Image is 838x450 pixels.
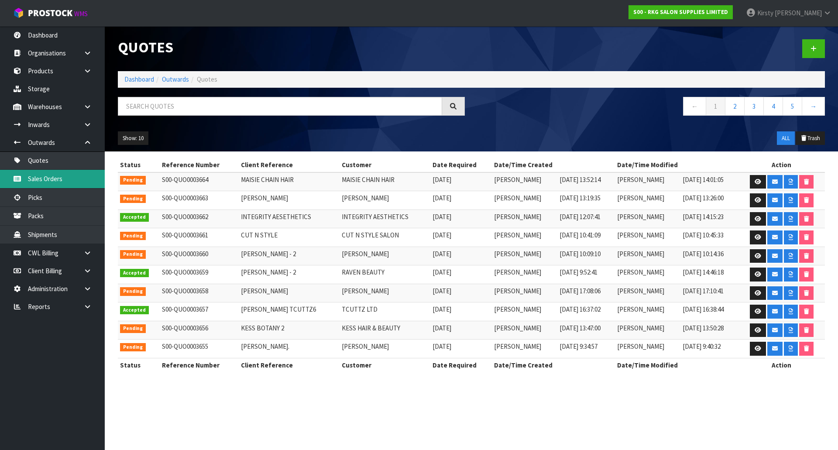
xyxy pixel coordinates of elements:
[433,287,451,295] span: [DATE]
[118,97,442,116] input: Search quotes
[557,172,615,191] td: [DATE] 13:52:14
[738,358,825,372] th: Action
[340,210,430,228] td: INTEGRITY AESTHETICS
[492,247,557,265] td: [PERSON_NAME]
[492,191,557,210] td: [PERSON_NAME]
[557,191,615,210] td: [DATE] 13:19:35
[340,321,430,340] td: KESS HAIR & BEAUTY
[615,321,680,340] td: [PERSON_NAME]
[557,265,615,284] td: [DATE] 9:52:41
[124,75,154,83] a: Dashboard
[492,358,615,372] th: Date/Time Created
[680,302,738,321] td: [DATE] 16:38:44
[557,321,615,340] td: [DATE] 13:47:00
[13,7,24,18] img: cube-alt.png
[777,131,795,145] button: ALL
[492,321,557,340] td: [PERSON_NAME]
[340,247,430,265] td: [PERSON_NAME]
[120,306,149,315] span: Accepted
[160,340,239,358] td: S00-QUO0003655
[680,321,738,340] td: [DATE] 13:50:28
[783,97,802,116] a: 5
[160,265,239,284] td: S00-QUO0003659
[430,158,492,172] th: Date Required
[557,247,615,265] td: [DATE] 10:09:10
[120,232,146,240] span: Pending
[433,305,451,313] span: [DATE]
[239,358,340,372] th: Client Reference
[239,321,340,340] td: KESS BOTANY 2
[615,302,680,321] td: [PERSON_NAME]
[615,284,680,302] td: [PERSON_NAME]
[433,213,451,221] span: [DATE]
[120,195,146,203] span: Pending
[615,210,680,228] td: [PERSON_NAME]
[160,284,239,302] td: S00-QUO0003658
[433,231,451,239] span: [DATE]
[118,131,148,145] button: Show: 10
[557,228,615,247] td: [DATE] 10:41:09
[615,191,680,210] td: [PERSON_NAME]
[340,340,430,358] td: [PERSON_NAME]
[433,268,451,276] span: [DATE]
[680,172,738,191] td: [DATE] 14:01:05
[802,97,825,116] a: →
[680,210,738,228] td: [DATE] 14:15:23
[430,358,492,372] th: Date Required
[162,75,189,83] a: Outwards
[615,158,738,172] th: Date/Time Modified
[492,284,557,302] td: [PERSON_NAME]
[433,324,451,332] span: [DATE]
[160,321,239,340] td: S00-QUO0003656
[28,7,72,19] span: ProStock
[120,324,146,333] span: Pending
[239,265,340,284] td: [PERSON_NAME] - 2
[239,210,340,228] td: INTEGRITY AESETHETICS
[757,9,773,17] span: Kirsty
[118,358,160,372] th: Status
[492,340,557,358] td: [PERSON_NAME]
[492,210,557,228] td: [PERSON_NAME]
[118,158,160,172] th: Status
[433,250,451,258] span: [DATE]
[340,265,430,284] td: RAVEN BEAUTY
[680,340,738,358] td: [DATE] 9:40:32
[120,269,149,278] span: Accepted
[628,5,733,19] a: S00 - RKG SALON SUPPLIES LIMITED
[160,210,239,228] td: S00-QUO0003662
[433,342,451,350] span: [DATE]
[340,228,430,247] td: CUT N STYLE SALON
[680,191,738,210] td: [DATE] 13:26:00
[340,302,430,321] td: TCUTTZ LTD
[120,250,146,259] span: Pending
[160,228,239,247] td: S00-QUO0003661
[340,158,430,172] th: Customer
[197,75,217,83] span: Quotes
[492,228,557,247] td: [PERSON_NAME]
[615,358,738,372] th: Date/Time Modified
[615,228,680,247] td: [PERSON_NAME]
[763,97,783,116] a: 4
[120,213,149,222] span: Accepted
[239,302,340,321] td: [PERSON_NAME] TCUTTZ6
[340,358,430,372] th: Customer
[120,176,146,185] span: Pending
[160,191,239,210] td: S00-QUO0003663
[239,172,340,191] td: MAISIE CHAIN HAIR
[433,175,451,184] span: [DATE]
[239,247,340,265] td: [PERSON_NAME] - 2
[340,284,430,302] td: [PERSON_NAME]
[492,302,557,321] td: [PERSON_NAME]
[160,358,239,372] th: Reference Number
[796,131,825,145] button: Trash
[615,265,680,284] td: [PERSON_NAME]
[706,97,725,116] a: 1
[492,158,615,172] th: Date/Time Created
[239,284,340,302] td: [PERSON_NAME]
[683,97,706,116] a: ←
[239,191,340,210] td: [PERSON_NAME]
[160,172,239,191] td: S00-QUO0003664
[557,302,615,321] td: [DATE] 16:37:02
[615,340,680,358] td: [PERSON_NAME]
[725,97,745,116] a: 2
